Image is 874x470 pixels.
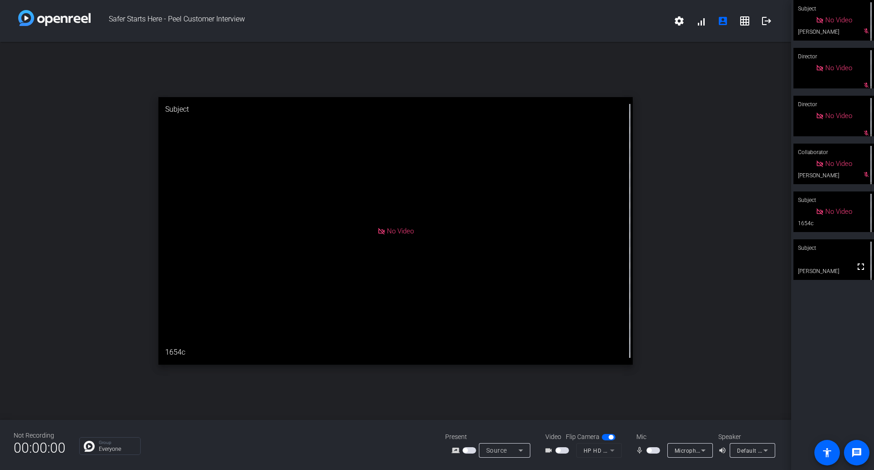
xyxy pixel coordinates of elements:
mat-icon: videocam_outline [544,445,555,456]
mat-icon: account_box [717,15,728,26]
span: Video [545,432,561,442]
p: Group [99,440,136,445]
mat-icon: accessibility [822,447,833,458]
p: Everyone [99,446,136,452]
mat-icon: volume_up [718,445,729,456]
img: white-gradient.svg [18,10,91,26]
div: Not Recording [14,431,66,440]
div: Mic [627,432,718,442]
span: No Video [825,16,852,24]
span: Source [486,447,507,454]
span: No Video [825,207,852,216]
mat-icon: message [851,447,862,458]
div: Present [445,432,536,442]
mat-icon: screen_share_outline [452,445,462,456]
span: No Video [387,227,414,235]
div: Collaborator [793,144,874,161]
mat-icon: mic_none [635,445,646,456]
div: Director [793,96,874,113]
mat-icon: grid_on [739,15,750,26]
span: No Video [825,112,852,120]
mat-icon: settings [674,15,685,26]
span: Default - Speakers (Realtek(R) Audio) [737,447,835,454]
button: signal_cellular_alt [690,10,712,32]
div: Director [793,48,874,65]
mat-icon: logout [761,15,772,26]
span: Safer Starts Here - Peel Customer Interview [91,10,668,32]
div: Subject [158,97,633,122]
span: No Video [825,160,852,168]
span: 00:00:00 [14,437,66,459]
span: Flip Camera [566,432,600,442]
div: Speaker [718,432,773,442]
mat-icon: fullscreen [855,261,866,272]
span: No Video [825,64,852,72]
img: Chat Icon [84,441,95,452]
div: Subject [793,239,874,257]
div: Subject [793,191,874,209]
